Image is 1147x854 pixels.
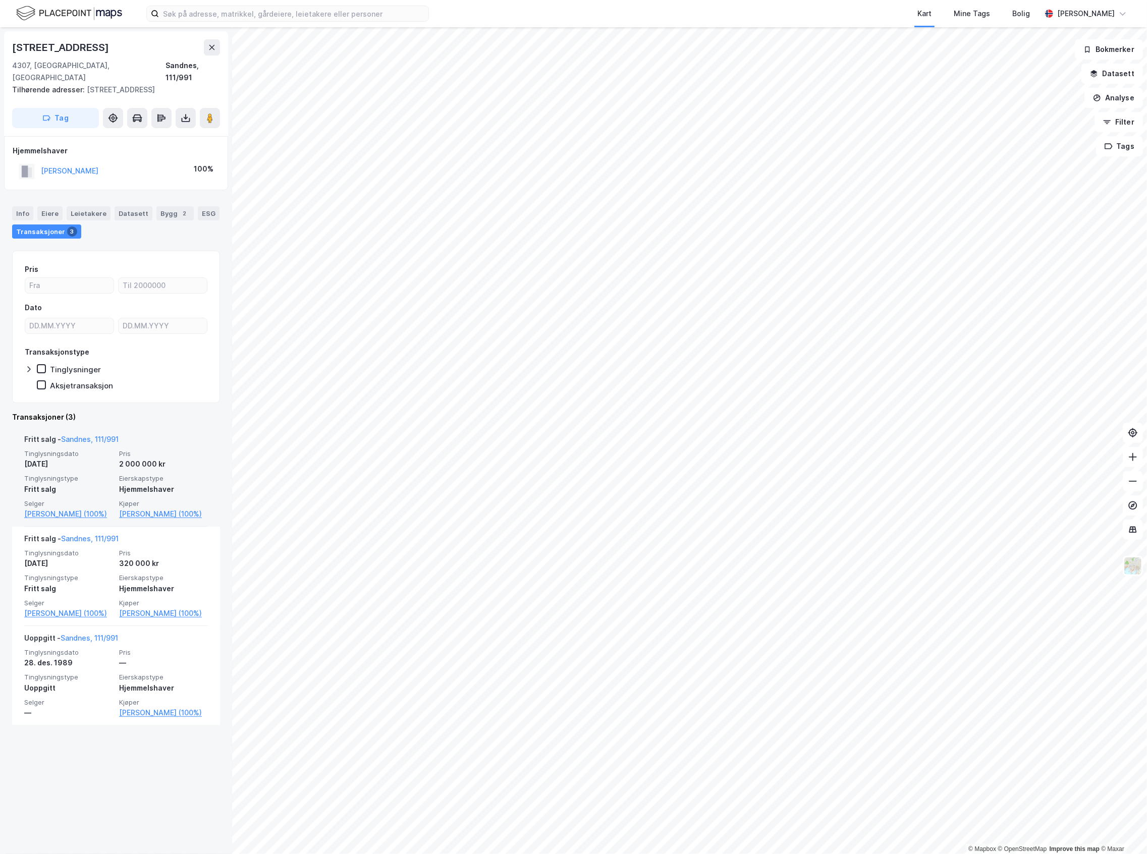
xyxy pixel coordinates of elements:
span: Tinglysningsdato [24,449,113,458]
button: Analyse [1084,88,1143,108]
div: Hjemmelshaver [119,583,208,595]
div: Kart [917,8,932,20]
div: [STREET_ADDRESS] [12,84,212,96]
span: Kjøper [119,599,208,607]
div: [STREET_ADDRESS] [12,39,111,55]
div: 4307, [GEOGRAPHIC_DATA], [GEOGRAPHIC_DATA] [12,60,166,84]
a: Sandnes, 111/991 [61,634,118,642]
img: Z [1123,556,1142,576]
div: Eiere [37,206,63,220]
span: Tinglysningstype [24,673,113,681]
span: Eierskapstype [119,673,208,681]
a: [PERSON_NAME] (100%) [119,707,208,719]
div: Dato [25,302,42,314]
div: — [119,657,208,669]
span: Pris [119,549,208,557]
span: Selger [24,499,113,508]
a: [PERSON_NAME] (100%) [119,508,208,520]
span: Eierskapstype [119,574,208,582]
div: Bygg [156,206,194,220]
span: Tinglysningsdato [24,648,113,657]
span: Kjøper [119,698,208,707]
span: Kjøper [119,499,208,508]
button: Bokmerker [1075,39,1143,60]
div: Hjemmelshaver [13,145,220,157]
div: Fritt salg - [24,433,119,449]
a: [PERSON_NAME] (100%) [24,508,113,520]
div: Fritt salg [24,583,113,595]
span: Selger [24,698,113,707]
div: [DATE] [24,557,113,570]
div: Uoppgitt [24,682,113,694]
div: 100% [194,163,213,175]
div: Datasett [115,206,152,220]
div: 320 000 kr [119,557,208,570]
input: Fra [25,278,114,293]
div: Bolig [1012,8,1030,20]
span: Pris [119,648,208,657]
iframe: Chat Widget [1097,806,1147,854]
button: Filter [1095,112,1143,132]
div: Tinglysninger [50,365,101,374]
div: Hjemmelshaver [119,682,208,694]
div: Hjemmelshaver [119,483,208,495]
input: DD.MM.YYYY [25,318,114,333]
input: Til 2000000 [119,278,207,293]
a: OpenStreetMap [998,845,1047,852]
button: Tags [1096,136,1143,156]
span: Tinglysningsdato [24,549,113,557]
div: Info [12,206,33,220]
span: Tinglysningstype [24,474,113,483]
span: Pris [119,449,208,458]
div: Transaksjoner (3) [12,411,220,423]
a: [PERSON_NAME] (100%) [119,607,208,619]
div: Mine Tags [954,8,990,20]
div: Leietakere [67,206,111,220]
span: Tinglysningstype [24,574,113,582]
div: — [24,707,113,719]
div: Fritt salg [24,483,113,495]
button: Tag [12,108,99,128]
a: Mapbox [968,845,996,852]
div: [DATE] [24,458,113,470]
div: 2 000 000 kr [119,458,208,470]
div: Sandnes, 111/991 [166,60,220,84]
div: Aksjetransaksjon [50,381,113,390]
a: [PERSON_NAME] (100%) [24,607,113,619]
div: Pris [25,263,38,275]
span: Tilhørende adresser: [12,85,87,94]
div: ESG [198,206,220,220]
div: Transaksjoner [12,224,81,239]
div: Kontrollprogram for chat [1097,806,1147,854]
span: Eierskapstype [119,474,208,483]
input: DD.MM.YYYY [119,318,207,333]
a: Sandnes, 111/991 [61,435,119,443]
input: Søk på adresse, matrikkel, gårdeiere, leietakere eller personer [159,6,428,21]
button: Datasett [1081,64,1143,84]
div: 28. des. 1989 [24,657,113,669]
img: logo.f888ab2527a4732fd821a326f86c7f29.svg [16,5,122,22]
div: 3 [67,226,77,237]
div: Transaksjonstype [25,346,89,358]
span: Selger [24,599,113,607]
a: Improve this map [1050,845,1100,852]
div: Uoppgitt - [24,632,118,648]
a: Sandnes, 111/991 [61,534,119,543]
div: 2 [180,208,190,218]
div: Fritt salg - [24,533,119,549]
div: [PERSON_NAME] [1057,8,1115,20]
